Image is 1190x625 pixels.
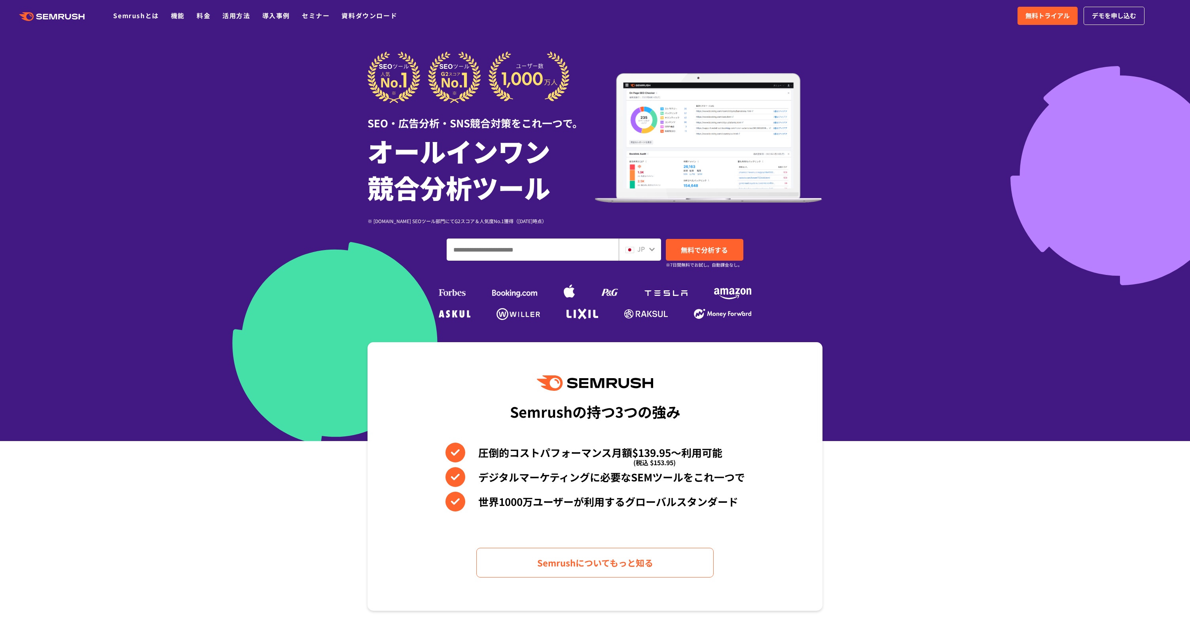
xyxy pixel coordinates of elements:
[368,217,595,225] div: ※ [DOMAIN_NAME] SEOツール部門にてG2スコア＆人気度No.1獲得（[DATE]時点）
[476,548,714,578] a: Semrushについてもっと知る
[171,11,185,20] a: 機能
[1092,11,1136,21] span: デモを申し込む
[341,11,397,20] a: 資料ダウンロード
[302,11,330,20] a: セミナー
[681,245,728,255] span: 無料で分析する
[368,103,595,131] div: SEO・広告分析・SNS競合対策をこれ一つで。
[1084,7,1145,25] a: デモを申し込む
[537,556,653,570] span: Semrushについてもっと知る
[262,11,290,20] a: 導入事例
[666,261,742,269] small: ※7日間無料でお試し。自動課金なし。
[368,133,595,205] h1: オールインワン 競合分析ツール
[447,239,618,260] input: ドメイン、キーワードまたはURLを入力してください
[666,239,743,261] a: 無料で分析する
[445,492,745,511] li: 世界1000万ユーザーが利用するグローバルスタンダード
[222,11,250,20] a: 活用方法
[197,11,210,20] a: 料金
[633,453,676,472] span: (税込 $153.95)
[510,397,680,426] div: Semrushの持つ3つの強み
[1025,11,1070,21] span: 無料トライアル
[445,443,745,462] li: 圧倒的コストパフォーマンス月額$139.95〜利用可能
[537,375,653,391] img: Semrush
[637,244,645,254] span: JP
[1018,7,1078,25] a: 無料トライアル
[113,11,159,20] a: Semrushとは
[445,467,745,487] li: デジタルマーケティングに必要なSEMツールをこれ一つで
